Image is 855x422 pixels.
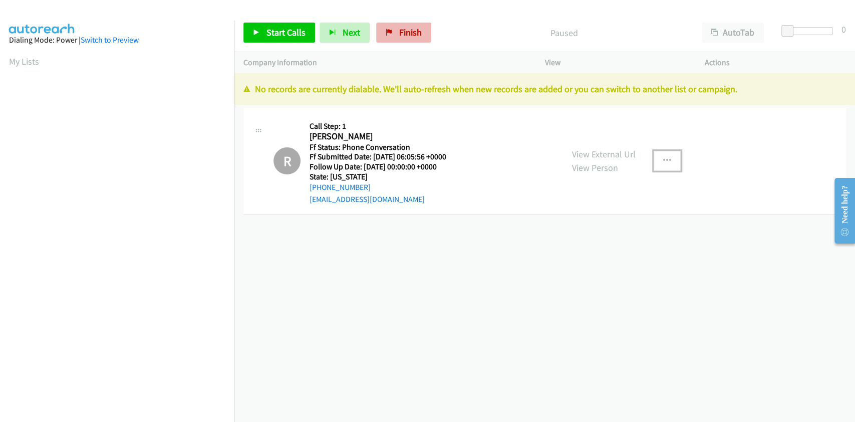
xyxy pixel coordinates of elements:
[310,194,425,204] a: [EMAIL_ADDRESS][DOMAIN_NAME]
[243,82,846,96] p: No records are currently dialable. We'll auto-refresh when new records are added or you can switc...
[310,152,459,162] h5: Ff Submitted Date: [DATE] 06:05:56 +0000
[310,162,459,172] h5: Follow Up Date: [DATE] 00:00:00 +0000
[320,23,370,43] button: Next
[310,142,459,152] h5: Ff Status: Phone Conversation
[9,34,225,46] div: Dialing Mode: Power |
[445,26,684,40] p: Paused
[273,147,301,174] h1: R
[310,121,459,131] h5: Call Step: 1
[81,35,139,45] a: Switch to Preview
[376,23,431,43] a: Finish
[310,172,459,182] h5: State: [US_STATE]
[572,162,618,173] a: View Person
[702,23,764,43] button: AutoTab
[9,56,39,67] a: My Lists
[243,23,315,43] a: Start Calls
[841,23,846,36] div: 0
[572,148,636,160] a: View External Url
[310,131,459,142] h2: [PERSON_NAME]
[310,182,371,192] a: [PHONE_NUMBER]
[266,27,306,38] span: Start Calls
[399,27,422,38] span: Finish
[786,27,832,35] div: Delay between calls (in seconds)
[243,57,527,69] p: Company Information
[704,57,846,69] p: Actions
[826,171,855,251] iframe: Resource Center
[545,57,687,69] p: View
[343,27,360,38] span: Next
